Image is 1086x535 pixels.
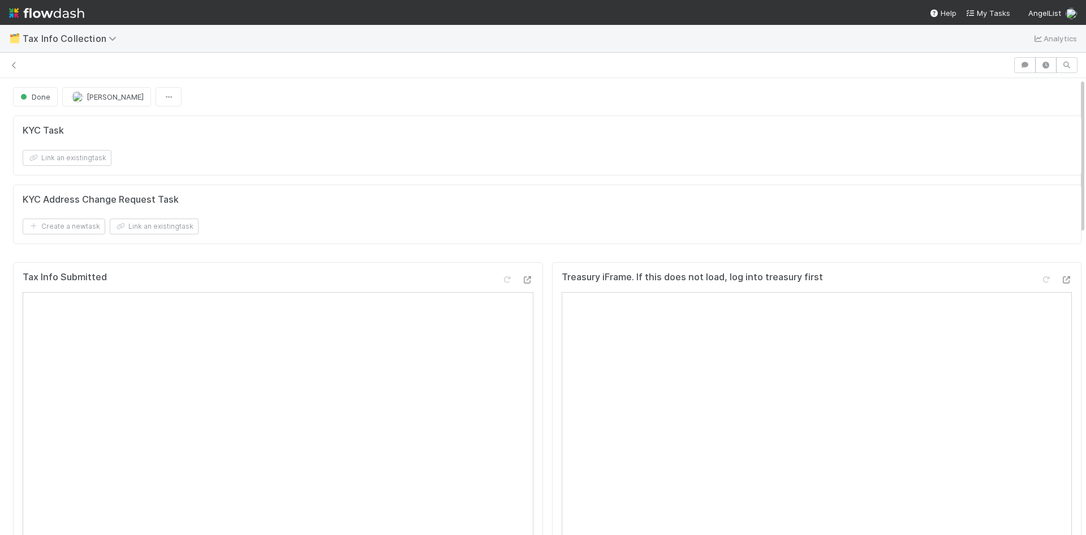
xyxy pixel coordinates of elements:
[1028,8,1061,18] span: AngelList
[966,8,1010,18] span: My Tasks
[1066,8,1077,19] img: avatar_0c8687a4-28be-40e9-aba5-f69283dcd0e7.png
[562,272,823,283] h5: Treasury iFrame. If this does not load, log into treasury first
[23,219,105,234] button: Create a newtask
[23,150,111,166] button: Link an existingtask
[87,92,144,101] span: [PERSON_NAME]
[1032,32,1077,45] a: Analytics
[13,87,58,106] button: Done
[9,33,20,43] span: 🗂️
[966,7,1010,19] a: My Tasks
[23,194,179,206] h5: KYC Address Change Request Task
[23,33,122,44] span: Tax Info Collection
[929,7,956,19] div: Help
[23,125,64,136] h5: KYC Task
[9,3,84,23] img: logo-inverted-e16ddd16eac7371096b0.svg
[110,219,199,234] button: Link an existingtask
[18,92,50,101] span: Done
[72,91,83,102] img: avatar_0c8687a4-28be-40e9-aba5-f69283dcd0e7.png
[62,87,151,106] button: [PERSON_NAME]
[23,272,107,283] h5: Tax Info Submitted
